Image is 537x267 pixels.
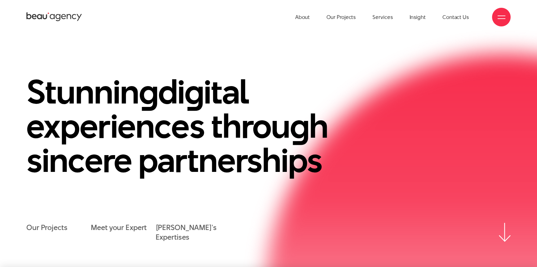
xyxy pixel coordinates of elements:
en: g [139,68,158,115]
a: Meet your Expert [91,223,147,232]
en: g [290,103,309,149]
a: Our Projects [26,223,68,232]
h1: Stunnin di ital experiences throu h sincere partnerships [26,75,344,177]
a: [PERSON_NAME]'s Expertises [156,223,220,242]
en: g [184,68,204,115]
